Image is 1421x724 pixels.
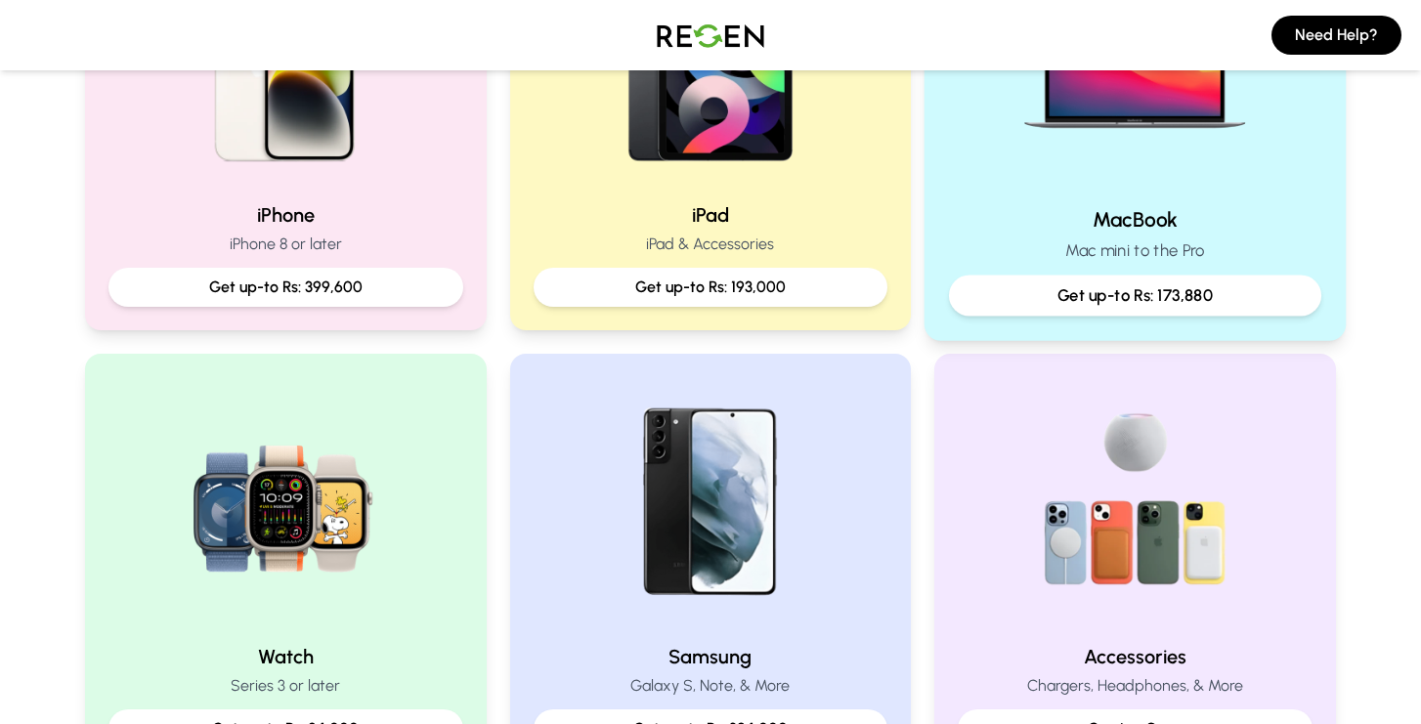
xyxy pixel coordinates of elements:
[642,8,779,63] img: Logo
[108,201,463,229] h2: iPhone
[585,377,836,627] img: Samsung
[534,643,888,670] h2: Samsung
[949,205,1321,234] h2: MacBook
[958,643,1313,670] h2: Accessories
[1011,377,1261,627] img: Accessories
[966,283,1305,308] p: Get up-to Rs: 173,880
[160,377,410,627] img: Watch
[108,674,463,698] p: Series 3 or later
[108,643,463,670] h2: Watch
[108,233,463,256] p: iPhone 8 or later
[1271,16,1401,55] button: Need Help?
[958,674,1313,698] p: Chargers, Headphones, & More
[124,276,448,299] p: Get up-to Rs: 399,600
[534,233,888,256] p: iPad & Accessories
[534,674,888,698] p: Galaxy S, Note, & More
[534,201,888,229] h2: iPad
[549,276,873,299] p: Get up-to Rs: 193,000
[949,238,1321,263] p: Mac mini to the Pro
